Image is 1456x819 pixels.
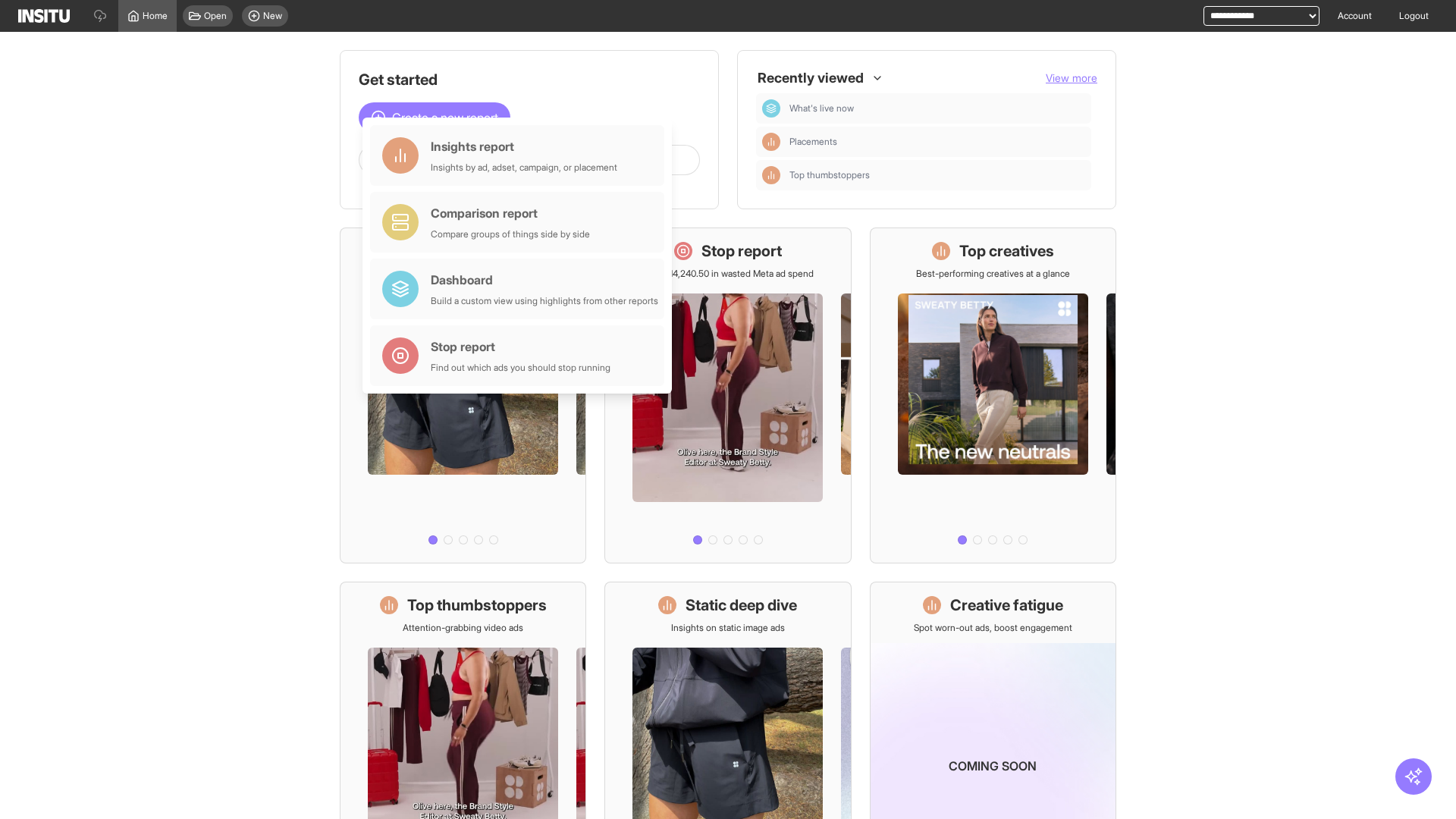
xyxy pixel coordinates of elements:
[789,102,854,115] span: What's live now
[762,99,780,118] div: Dashboard
[407,595,547,616] h1: Top thumbstoppers
[204,10,227,22] span: Open
[789,136,837,148] span: Placements
[18,9,70,23] img: Logo
[870,227,1116,563] a: Top creativesBest-performing creatives at a glance
[431,362,610,374] div: Find out which ads you should stop running
[431,228,590,240] div: Compare groups of things side by side
[392,108,498,127] span: Create a new report
[789,169,870,181] span: Top thumbstoppers
[403,622,523,634] p: Attention-grabbing video ads
[789,169,1085,181] span: Top thumbstoppers
[340,227,586,563] a: What's live nowSee all active ads instantly
[686,595,797,616] h1: Static deep dive
[959,240,1054,262] h1: Top creatives
[431,162,617,174] div: Insights by ad, adset, campaign, or placement
[762,133,780,151] div: Insights
[701,240,782,262] h1: Stop report
[143,10,168,22] span: Home
[1046,71,1097,84] span: View more
[359,102,510,133] button: Create a new report
[789,136,1085,148] span: Placements
[1046,71,1097,86] button: View more
[642,268,814,280] p: Save £14,240.50 in wasted Meta ad spend
[671,622,785,634] p: Insights on static image ads
[431,337,610,356] div: Stop report
[263,10,282,22] span: New
[359,69,700,90] h1: Get started
[431,271,658,289] div: Dashboard
[762,166,780,184] div: Insights
[431,295,658,307] div: Build a custom view using highlights from other reports
[916,268,1070,280] p: Best-performing creatives at a glance
[431,204,590,222] div: Comparison report
[431,137,617,155] div: Insights report
[789,102,1085,115] span: What's live now
[604,227,851,563] a: Stop reportSave £14,240.50 in wasted Meta ad spend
